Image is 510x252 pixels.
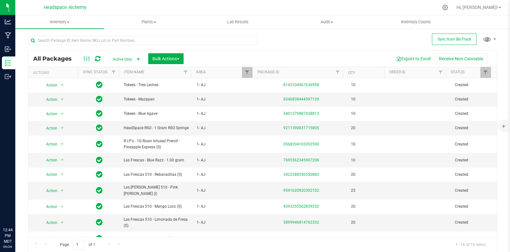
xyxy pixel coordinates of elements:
button: Receive Non-Cannabis [435,53,487,64]
span: In Sync [96,186,103,195]
span: Created [455,141,493,147]
span: Inventory [15,19,104,25]
a: 7695562345907208 [283,158,319,162]
a: Inventory [15,15,104,29]
span: Tokees - Tres Leches [124,82,189,88]
span: 1- AJ [197,82,251,88]
a: Order Id [389,70,405,74]
span: Created [455,172,493,178]
span: Action [40,95,58,104]
span: 20 [351,219,385,226]
a: Filter [180,67,191,78]
span: In Sync [96,234,103,243]
span: select [58,218,66,227]
span: Hi, [PERSON_NAME]! [456,5,498,10]
span: Las [PERSON_NAME] 510 - Pink [PERSON_NAME] (I) [124,184,189,196]
span: Action [40,170,58,179]
a: Item Name [124,70,144,74]
span: select [58,140,66,149]
span: Created [455,219,493,226]
inline-svg: Inbound [5,46,11,52]
a: Inventory Counts [371,15,460,29]
span: 20 [351,236,385,242]
span: Action [40,234,58,243]
a: Sync Status [83,70,107,74]
span: Plants [105,19,193,25]
a: Filter [108,67,119,78]
a: 5899946814762332 [283,220,319,225]
span: Action [40,124,58,133]
span: 1- AJ [197,111,251,117]
span: R.I.P's - 1G Rosin Infused Preroll - Pineapple Express (S) [124,138,189,150]
a: Status [451,70,464,74]
span: select [58,156,66,165]
span: select [58,95,66,104]
span: 10 [351,141,385,147]
span: Sync from BioTrack [438,37,471,41]
a: Filter [242,67,252,78]
span: In Sync [96,202,103,211]
span: 1- AJ [197,188,251,194]
span: 20 [351,125,385,131]
span: select [58,124,66,133]
a: 8142334967636958 [283,83,319,87]
span: Tokees - Blue Agave [124,111,189,117]
span: select [58,170,66,179]
button: Export to Excel [392,53,435,64]
a: Plants [104,15,193,29]
span: Action [40,218,58,227]
a: 9591620920302102 [283,188,319,193]
span: Audit [283,19,371,25]
span: HeadSpace RSO - 1 Gram RSO Syringe [124,125,189,131]
span: Action [40,156,58,165]
span: Created [455,204,493,210]
a: Filter [480,67,491,78]
span: In Sync [96,95,103,104]
span: 1- AJ [197,157,251,163]
a: Lab Results [193,15,282,29]
span: All Packages [33,55,78,62]
inline-svg: Analytics [5,19,11,25]
a: 5401279887438813 [283,111,319,116]
span: Created [455,82,493,88]
span: Inventory Counts [392,19,440,25]
span: Action [40,186,58,195]
button: Sync from BioTrack [432,33,477,45]
a: Area [196,70,206,74]
span: Lab Results [219,19,257,25]
span: Las Frescas 510 - Rebanaditas (S) [124,172,189,178]
a: Qty [348,70,355,75]
span: Las Frescas 510 - Limonada de Fresa (S) [124,217,189,229]
span: 10 [351,96,385,102]
span: 1- AJ [197,236,251,242]
span: In Sync [96,80,103,89]
span: Created [455,236,493,242]
span: Created [455,111,493,117]
span: 1- AJ [197,125,251,131]
span: 10 [351,157,385,163]
span: 25 [351,188,385,194]
span: Las Frescas 510 - Mango Loco (S) [124,204,189,210]
button: Bulk Actions [148,53,184,64]
div: Manage settings [441,4,449,11]
a: 8346838444597129 [283,97,319,101]
a: 9211390831715805 [283,126,319,130]
span: In Sync [96,109,103,118]
a: Audit [282,15,371,29]
a: Package ID [258,70,279,74]
span: In Sync [96,123,103,132]
span: Created [455,157,493,163]
span: Tokees - Mazapan [124,96,189,102]
a: Filter [435,67,446,78]
span: 1- AJ [197,141,251,147]
a: Filter [332,67,343,78]
span: select [58,81,66,90]
span: 1- AJ [197,172,251,178]
span: Action [40,202,58,211]
input: Search Package ID, Item Name, SKU, Lot or Part Number... [28,36,258,45]
a: 0568204103392590 [283,142,319,146]
span: In Sync [96,218,103,227]
span: 1- AJ [197,219,251,226]
span: 20 [351,172,385,178]
span: select [58,202,66,211]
